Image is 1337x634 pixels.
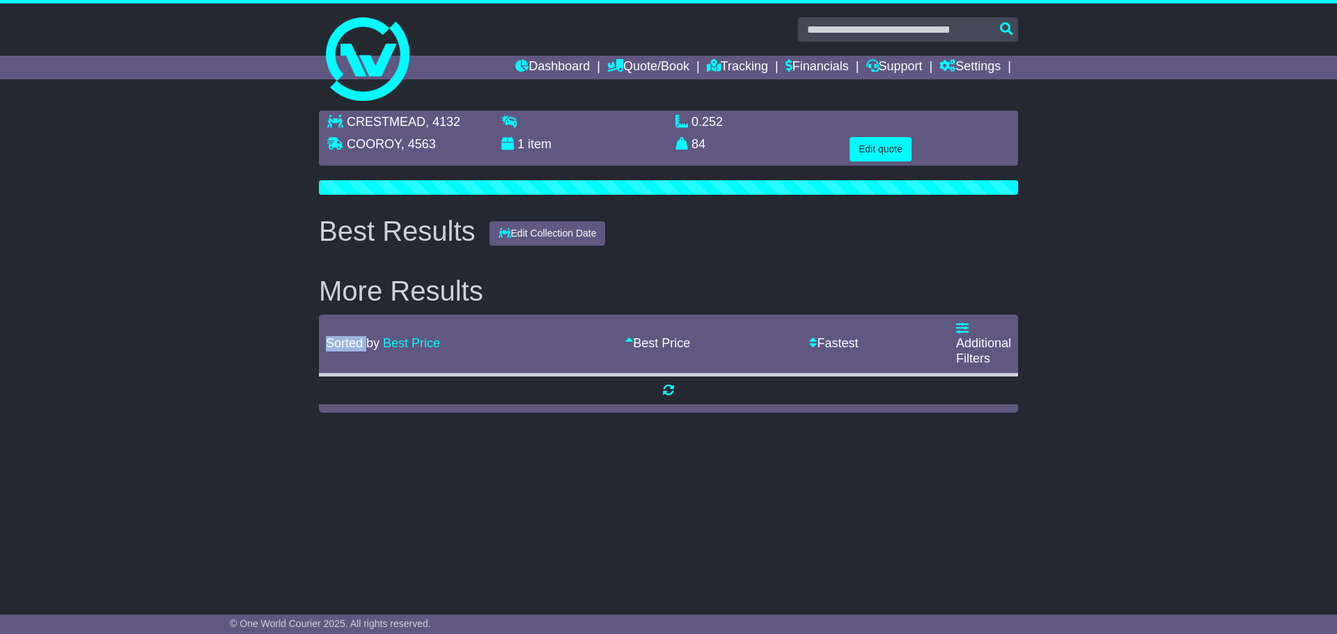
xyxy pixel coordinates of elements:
[347,137,401,151] span: COOROY
[866,56,923,79] a: Support
[326,336,380,350] span: Sorted by
[230,618,431,629] span: © One World Courier 2025. All rights reserved.
[956,322,1011,365] a: Additional Filters
[939,56,1001,79] a: Settings
[785,56,849,79] a: Financials
[347,115,425,129] span: CRESTMEAD
[607,56,689,79] a: Quote/Book
[312,216,483,246] div: Best Results
[691,115,723,129] span: 0.252
[528,137,552,151] span: item
[401,137,436,151] span: , 4563
[809,336,858,350] a: Fastest
[707,56,768,79] a: Tracking
[517,137,524,151] span: 1
[425,115,460,129] span: , 4132
[625,336,690,350] a: Best Price
[691,137,705,151] span: 84
[383,336,440,350] a: Best Price
[490,221,606,246] button: Edit Collection Date
[319,276,1018,306] h2: More Results
[515,56,590,79] a: Dashboard
[850,137,912,161] button: Edit quote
